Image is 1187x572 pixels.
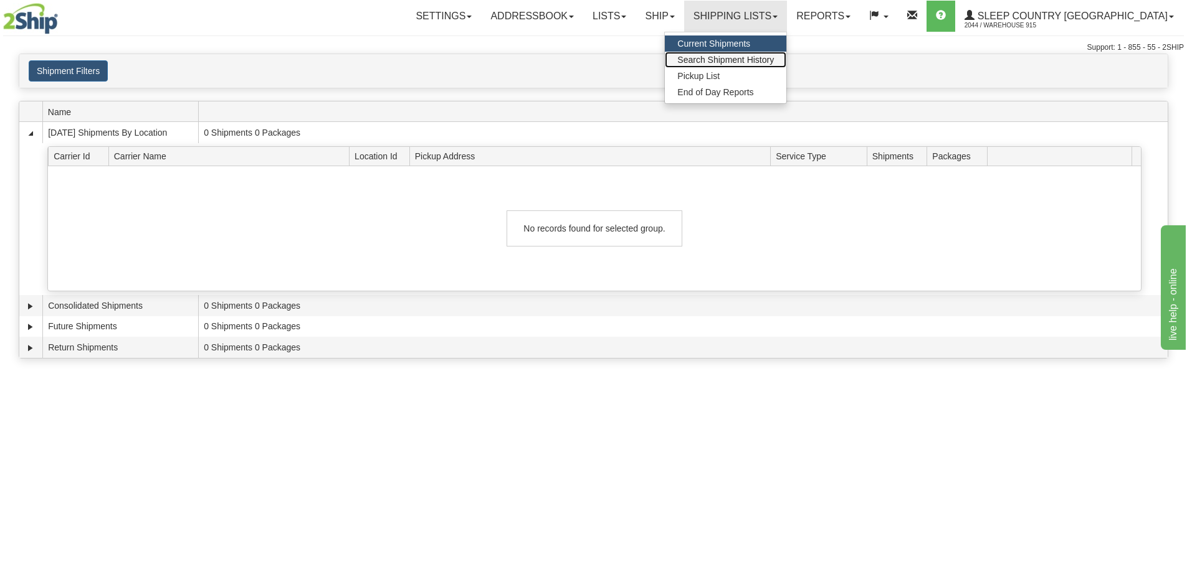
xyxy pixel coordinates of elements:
span: 2044 / Warehouse 915 [965,19,1058,32]
td: Future Shipments [42,316,198,337]
span: Pickup Address [415,146,771,166]
a: Expand [24,300,37,312]
a: Reports [787,1,860,32]
div: Support: 1 - 855 - 55 - 2SHIP [3,42,1184,53]
span: Name [48,102,198,121]
button: Shipment Filters [29,60,108,82]
img: logo2044.jpg [3,3,58,34]
a: Lists [583,1,636,32]
span: Shipments [872,146,927,166]
a: End of Day Reports [665,84,786,100]
a: Addressbook [481,1,583,32]
span: Sleep Country [GEOGRAPHIC_DATA] [975,11,1168,21]
a: Sleep Country [GEOGRAPHIC_DATA] 2044 / Warehouse 915 [955,1,1183,32]
a: Current Shipments [665,35,786,52]
span: Packages [932,146,987,166]
span: Carrier Name [114,146,350,166]
td: 0 Shipments 0 Packages [198,316,1168,337]
a: Shipping lists [684,1,787,32]
div: No records found for selected group. [507,210,682,246]
iframe: chat widget [1158,222,1186,349]
td: [DATE] Shipments By Location [42,122,198,143]
a: Search Shipment History [665,52,786,68]
span: Location Id [355,146,409,166]
span: Current Shipments [677,39,750,49]
a: Settings [406,1,481,32]
span: Pickup List [677,71,720,81]
a: Collapse [24,127,37,139]
td: 0 Shipments 0 Packages [198,295,1168,316]
a: Ship [636,1,684,32]
span: Search Shipment History [677,55,774,65]
a: Pickup List [665,68,786,84]
span: End of Day Reports [677,87,753,97]
span: Service Type [776,146,867,166]
a: Expand [24,321,37,333]
td: 0 Shipments 0 Packages [198,337,1168,358]
td: 0 Shipments 0 Packages [198,122,1168,143]
td: Return Shipments [42,337,198,358]
div: live help - online [9,7,115,22]
span: Carrier Id [54,146,108,166]
td: Consolidated Shipments [42,295,198,316]
a: Expand [24,342,37,354]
